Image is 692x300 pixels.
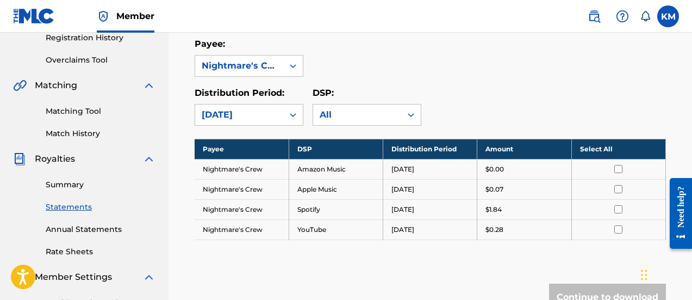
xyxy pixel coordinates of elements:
[588,10,601,23] img: search
[289,159,383,179] td: Amazon Music
[46,201,155,213] a: Statements
[116,10,154,22] span: Member
[195,139,289,159] th: Payee
[662,169,692,257] iframe: Resource Center
[383,139,477,159] th: Distribution Period
[485,164,504,174] p: $0.00
[142,152,155,166] img: expand
[97,10,110,23] img: Top Rightsholder
[142,271,155,284] img: expand
[289,219,383,240] td: YouTube
[383,179,477,199] td: [DATE]
[289,199,383,219] td: Spotify
[195,179,289,199] td: Nightmare's Crew
[195,39,225,49] label: Payee:
[195,159,289,179] td: Nightmare's Crew
[289,179,383,199] td: Apple Music
[46,54,155,66] a: Overclaims Tool
[202,108,277,121] div: [DATE]
[35,79,77,92] span: Matching
[195,199,289,219] td: Nightmare's Crew
[46,32,155,44] a: Registration History
[289,139,383,159] th: DSP
[142,79,155,92] img: expand
[612,5,633,27] div: Help
[485,185,503,194] p: $0.07
[46,128,155,139] a: Match History
[313,88,334,98] label: DSP:
[383,219,477,240] td: [DATE]
[46,179,155,191] a: Summary
[46,224,155,235] a: Annual Statements
[46,246,155,258] a: Rate Sheets
[641,259,647,291] div: Drag
[320,108,395,121] div: All
[657,5,679,27] div: User Menu
[477,139,571,159] th: Amount
[13,152,26,166] img: Royalties
[35,271,112,284] span: Member Settings
[13,8,55,24] img: MLC Logo
[383,159,477,179] td: [DATE]
[383,199,477,219] td: [DATE]
[640,11,651,22] div: Notifications
[571,139,665,159] th: Select All
[583,5,605,27] a: Public Search
[46,106,155,117] a: Matching Tool
[485,225,503,235] p: $0.28
[202,59,277,72] div: Nightmare's Crew
[195,88,284,98] label: Distribution Period:
[638,248,692,300] iframe: Chat Widget
[616,10,629,23] img: help
[13,79,27,92] img: Matching
[195,219,289,240] td: Nightmare's Crew
[35,152,75,166] span: Royalties
[485,205,502,215] p: $1.84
